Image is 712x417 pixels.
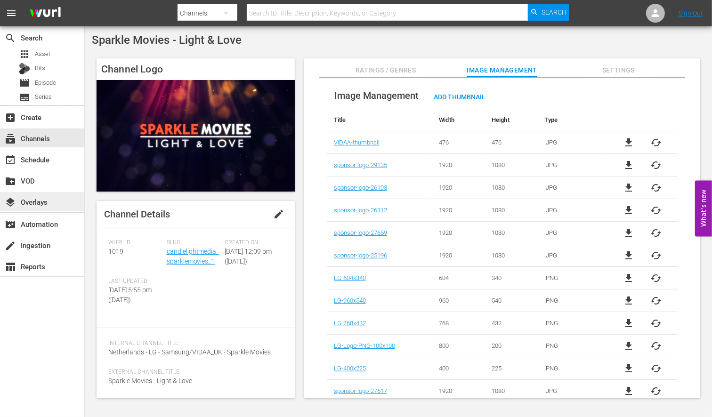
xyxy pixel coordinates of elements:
[537,131,607,154] td: .JPG
[334,229,387,236] a: sponsor-logo-27659
[97,80,295,192] img: Sparkle Movies - Light & Love
[108,348,271,356] span: Netherlands - LG - Samsung/VIDAA_UK - Sparkle Movies
[167,239,220,247] span: Slug:
[35,49,50,59] span: Asset
[537,176,607,199] td: .JPG
[267,203,290,225] button: edit
[485,380,537,402] td: 1080
[35,78,56,88] span: Episode
[537,154,607,176] td: .JPG
[5,176,16,187] span: VOD
[623,227,635,239] a: file_download
[426,88,493,105] button: Add Thumbnail
[650,385,662,397] button: cached
[650,363,662,374] button: cached
[5,219,16,230] span: Automation
[432,312,485,335] td: 768
[432,154,485,176] td: 1920
[623,318,635,329] a: file_download
[623,273,635,284] a: file_download
[108,377,192,385] span: Sparkle Movies - Light & Love
[485,312,537,335] td: 432
[485,176,537,199] td: 1080
[167,248,219,265] a: candlelightmedia_sparklemovies_1
[334,184,387,191] a: sponsor-logo-26193
[6,8,17,19] span: menu
[679,9,703,17] a: Sign Out
[467,64,537,76] span: Image Management
[334,274,366,281] a: LG-604x340
[432,109,485,131] th: Width
[650,295,662,306] button: cached
[485,154,537,176] td: 1080
[108,278,162,285] span: Last Updated:
[485,131,537,154] td: 476
[432,244,485,267] td: 1920
[623,340,635,352] a: file_download
[650,137,662,148] button: cached
[334,365,366,372] a: LG-400x225
[334,252,387,259] a: sponsor-logo-25196
[485,335,537,357] td: 200
[225,239,278,247] span: Created On:
[650,273,662,284] button: cached
[537,267,607,289] td: .PNG
[432,199,485,222] td: 1920
[334,161,387,168] a: sponsor-logo-29135
[108,369,278,376] span: External Channel Title:
[537,335,607,357] td: .PNG
[650,250,662,261] button: cached
[334,320,366,327] a: LG-768x432
[426,93,493,101] span: Add Thumbnail
[485,109,537,131] th: Height
[432,357,485,380] td: 400
[92,33,242,47] span: Sparkle Movies - Light & Love
[650,340,662,352] button: cached
[97,58,295,80] h4: Channel Logo
[650,318,662,329] button: cached
[108,239,162,247] span: Wurl ID:
[334,387,387,394] a: sponsor-logo-27617
[19,92,30,103] span: Series
[537,357,607,380] td: .PNG
[528,4,569,21] button: Search
[19,48,30,60] span: Asset
[108,286,152,304] span: [DATE] 5:55 pm ([DATE])
[537,199,607,222] td: .JPG
[432,335,485,357] td: 800
[19,77,30,88] span: Episode
[623,182,635,193] a: file_download
[5,154,16,166] span: Schedule
[19,63,30,74] div: Bits
[650,205,662,216] button: cached
[537,312,607,335] td: .PNG
[5,197,16,208] span: layers
[334,90,419,101] span: Image Management
[650,182,662,193] button: cached
[623,363,635,374] span: file_download
[432,289,485,312] td: 960
[334,297,366,304] a: LG-960x540
[650,227,662,239] button: cached
[623,137,635,148] a: file_download
[623,205,635,216] a: file_download
[5,240,16,251] span: Ingestion
[485,289,537,312] td: 540
[327,109,432,131] th: Title
[334,139,380,146] a: VIDAA-thumbnail
[108,397,278,405] span: Description:
[432,131,485,154] td: 476
[623,160,635,171] a: file_download
[537,380,607,402] td: .JPG
[225,248,272,265] span: [DATE] 12:09 pm ([DATE])
[108,340,278,347] span: Internal Channel Title:
[5,133,16,144] span: Channels
[623,295,635,306] a: file_download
